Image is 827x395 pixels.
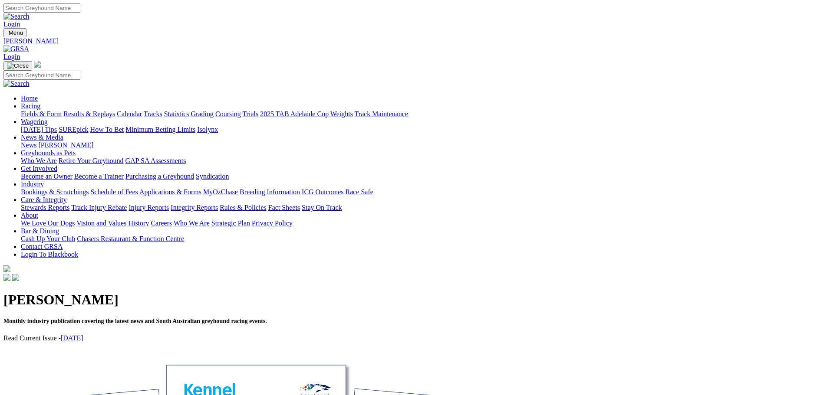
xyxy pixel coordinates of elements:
a: Who We Are [174,219,210,227]
a: History [128,219,149,227]
a: Get Involved [21,165,57,172]
a: [PERSON_NAME] [38,141,93,149]
a: GAP SA Assessments [125,157,186,164]
img: GRSA [3,45,29,53]
a: Syndication [196,173,229,180]
button: Toggle navigation [3,28,26,37]
a: Strategic Plan [211,219,250,227]
a: News [21,141,36,149]
h1: [PERSON_NAME] [3,292,824,308]
a: SUREpick [59,126,88,133]
div: Bar & Dining [21,235,824,243]
a: Isolynx [197,126,218,133]
a: Stewards Reports [21,204,69,211]
a: Applications & Forms [139,188,201,196]
a: Schedule of Fees [90,188,138,196]
img: Search [3,13,30,20]
a: Bookings & Scratchings [21,188,89,196]
a: ICG Outcomes [302,188,343,196]
a: Track Injury Rebate [71,204,127,211]
a: Purchasing a Greyhound [125,173,194,180]
a: Tracks [144,110,162,118]
a: MyOzChase [203,188,238,196]
img: Close [7,62,29,69]
img: twitter.svg [12,274,19,281]
img: logo-grsa-white.png [3,265,10,272]
a: Login To Blackbook [21,251,78,258]
a: Become a Trainer [74,173,124,180]
a: Race Safe [345,188,373,196]
a: Integrity Reports [171,204,218,211]
a: Wagering [21,118,48,125]
a: Coursing [215,110,241,118]
a: We Love Our Dogs [21,219,75,227]
a: About [21,212,38,219]
a: Bar & Dining [21,227,59,235]
span: Menu [9,29,23,36]
img: Search [3,80,30,88]
a: Contact GRSA [21,243,63,250]
a: Cash Up Your Club [21,235,75,242]
a: Privacy Policy [252,219,293,227]
a: [DATE] Tips [21,126,57,133]
a: Retire Your Greyhound [59,157,124,164]
a: Track Maintenance [355,110,408,118]
div: About [21,219,824,227]
a: Breeding Information [240,188,300,196]
div: Industry [21,188,824,196]
span: Monthly industry publication covering the latest news and South Australian greyhound racing events. [3,318,267,324]
input: Search [3,71,80,80]
a: Login [3,53,20,60]
a: Stay On Track [302,204,342,211]
a: Trials [242,110,258,118]
a: Care & Integrity [21,196,67,203]
div: Get Involved [21,173,824,180]
a: Calendar [117,110,142,118]
img: facebook.svg [3,274,10,281]
a: Home [21,95,38,102]
div: News & Media [21,141,824,149]
a: Grading [191,110,214,118]
img: logo-grsa-white.png [34,61,41,68]
div: Greyhounds as Pets [21,157,824,165]
a: Vision and Values [76,219,126,227]
a: Login [3,20,20,28]
div: Wagering [21,126,824,134]
a: News & Media [21,134,63,141]
a: Industry [21,180,44,188]
button: Toggle navigation [3,61,32,71]
a: Greyhounds as Pets [21,149,76,157]
a: Results & Replays [63,110,115,118]
a: Rules & Policies [220,204,267,211]
a: How To Bet [90,126,124,133]
a: Racing [21,102,40,110]
a: Weights [330,110,353,118]
a: Minimum Betting Limits [125,126,195,133]
div: Care & Integrity [21,204,824,212]
a: [PERSON_NAME] [3,37,824,45]
a: 2025 TAB Adelaide Cup [260,110,329,118]
a: Careers [151,219,172,227]
a: Fact Sheets [268,204,300,211]
a: Become an Owner [21,173,72,180]
a: Injury Reports [128,204,169,211]
a: Chasers Restaurant & Function Centre [77,235,184,242]
p: Read Current Issue - [3,334,824,342]
div: Racing [21,110,824,118]
input: Search [3,3,80,13]
a: [DATE] [61,334,83,342]
a: Who We Are [21,157,57,164]
a: Statistics [164,110,189,118]
a: Fields & Form [21,110,62,118]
